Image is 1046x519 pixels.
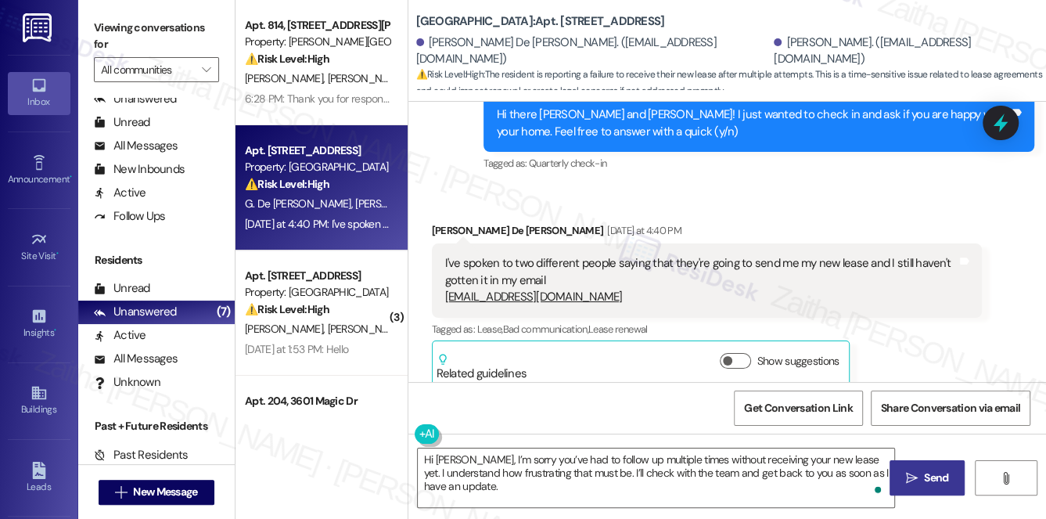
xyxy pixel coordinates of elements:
[744,400,852,416] span: Get Conversation Link
[245,268,390,284] div: Apt. [STREET_ADDRESS]
[906,472,918,485] i: 
[245,322,328,336] span: [PERSON_NAME]
[245,71,328,85] span: [PERSON_NAME]
[497,106,1009,140] div: Hi there [PERSON_NAME] and [PERSON_NAME]! I just wanted to check in and ask if you are happy with...
[529,157,606,170] span: Quarterly check-in
[445,289,623,305] a: [EMAIL_ADDRESS][DOMAIN_NAME]
[115,486,127,499] i: 
[94,304,177,320] div: Unanswered
[94,114,150,131] div: Unread
[94,327,146,344] div: Active
[54,325,56,336] span: •
[603,222,681,239] div: [DATE] at 4:40 PM
[245,284,390,301] div: Property: [GEOGRAPHIC_DATA]
[94,374,160,391] div: Unknown
[245,92,1004,106] div: 6:28 PM: Thank you for responding. I look forward to your prompt reply containing an email addres...
[94,280,150,297] div: Unread
[881,400,1020,416] span: Share Conversation via email
[245,142,390,159] div: Apt. [STREET_ADDRESS]
[416,13,665,30] b: [GEOGRAPHIC_DATA]: Apt. [STREET_ADDRESS]
[94,138,178,154] div: All Messages
[8,457,70,499] a: Leads
[416,34,771,68] div: [PERSON_NAME] De [PERSON_NAME]. ([EMAIL_ADDRESS][DOMAIN_NAME])
[245,342,348,356] div: [DATE] at 1:53 PM: Hello
[8,303,70,345] a: Insights •
[245,17,390,34] div: Apt. 814, [STREET_ADDRESS][PERSON_NAME]
[245,159,390,175] div: Property: [GEOGRAPHIC_DATA]
[8,226,70,269] a: Site Visit •
[202,63,210,76] i: 
[327,322,405,336] span: [PERSON_NAME]
[23,13,55,42] img: ResiDesk Logo
[476,323,502,336] span: Lease ,
[503,323,588,336] span: Bad communication ,
[445,255,958,305] div: I've spoken to two different people saying that they're going to send me my new lease and I still...
[8,380,70,422] a: Buildings
[416,67,1046,100] span: : The resident is reporting a failure to receive their new lease after multiple attempts. This is...
[757,353,839,369] label: Show suggestions
[94,161,185,178] div: New Inbounds
[418,449,895,507] textarea: To enrich screen reader interactions, please activate Accessibility in Grammarly extension settings
[213,300,235,324] div: (7)
[245,302,329,316] strong: ⚠️ Risk Level: High
[78,252,235,269] div: Residents
[94,208,166,225] div: Follow Ups
[94,16,219,57] label: Viewing conversations for
[94,447,189,463] div: Past Residents
[133,484,197,500] span: New Message
[774,34,1034,68] div: [PERSON_NAME]. ([EMAIL_ADDRESS][DOMAIN_NAME])
[890,460,965,496] button: Send
[432,222,983,244] div: [PERSON_NAME] De [PERSON_NAME]
[924,470,948,486] span: Send
[432,318,983,341] div: Tagged as:
[327,71,405,85] span: [PERSON_NAME]
[245,393,390,409] div: Apt. 204, 3601 Magic Dr
[70,171,72,182] span: •
[588,323,648,336] span: Lease renewal
[94,185,146,201] div: Active
[734,391,862,426] button: Get Conversation Link
[94,91,177,107] div: Unanswered
[437,353,527,382] div: Related guidelines
[245,177,329,191] strong: ⚠️ Risk Level: High
[483,152,1034,175] div: Tagged as:
[101,57,194,82] input: All communities
[99,480,214,505] button: New Message
[416,68,483,81] strong: ⚠️ Risk Level: High
[8,72,70,114] a: Inbox
[1000,472,1012,485] i: 
[355,196,433,211] span: [PERSON_NAME]
[56,248,59,259] span: •
[245,52,329,66] strong: ⚠️ Risk Level: High
[245,196,355,211] span: G. De [PERSON_NAME]
[245,34,390,50] div: Property: [PERSON_NAME][GEOGRAPHIC_DATA]
[78,418,235,434] div: Past + Future Residents
[871,391,1030,426] button: Share Conversation via email
[94,351,178,367] div: All Messages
